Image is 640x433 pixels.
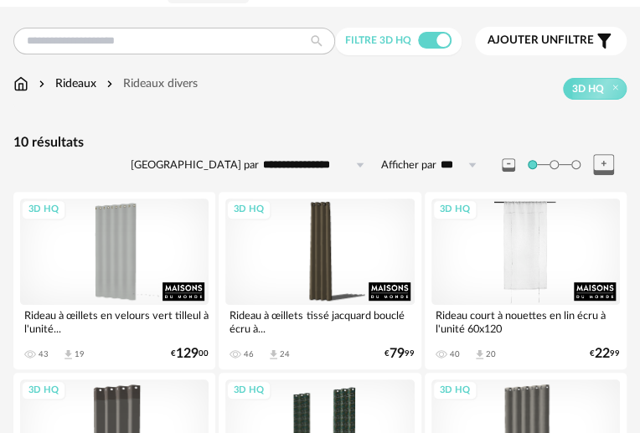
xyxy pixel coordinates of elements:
span: 79 [390,348,405,359]
img: svg+xml;base64,PHN2ZyB3aWR0aD0iMTYiIGhlaWdodD0iMTciIHZpZXdCb3g9IjAgMCAxNiAxNyIgZmlsbD0ibm9uZSIgeG... [13,75,28,92]
span: Filter icon [594,31,614,51]
div: Rideau à œillets tissé jacquard bouclé écru à... [225,305,414,338]
div: 20 [486,349,496,359]
span: Ajouter un [488,34,558,46]
label: [GEOGRAPHIC_DATA] par [131,158,259,173]
div: Rideau court à nouettes en lin écru à l'unité 60x120 [431,305,620,338]
div: Rideaux [35,75,96,92]
a: 3D HQ Rideau court à nouettes en lin écru à l'unité 60x120 40 Download icon 20 €2299 [425,192,627,369]
div: 3D HQ [21,199,66,220]
span: 3D HQ [572,82,604,95]
div: € 99 [590,348,620,359]
span: Filtre 3D HQ [345,35,411,45]
div: 3D HQ [226,380,271,401]
button: Ajouter unfiltre Filter icon [475,27,627,55]
div: 40 [450,349,460,359]
span: 129 [176,348,199,359]
span: 22 [595,348,610,359]
img: svg+xml;base64,PHN2ZyB3aWR0aD0iMTYiIGhlaWdodD0iMTYiIHZpZXdCb3g9IjAgMCAxNiAxNiIgZmlsbD0ibm9uZSIgeG... [35,75,49,92]
div: 3D HQ [432,199,477,220]
div: 24 [280,349,290,359]
span: Download icon [267,348,280,361]
div: Rideau à œillets en velours vert tilleul à l'unité... [20,305,209,338]
a: 3D HQ Rideau à œillets tissé jacquard bouclé écru à... 46 Download icon 24 €7999 [219,192,421,369]
span: filtre [488,34,594,48]
span: Download icon [473,348,486,361]
span: Download icon [62,348,75,361]
div: 3D HQ [432,380,477,401]
div: € 99 [385,348,415,359]
div: 43 [39,349,49,359]
div: 19 [75,349,85,359]
div: 10 résultats [13,134,627,152]
div: € 00 [171,348,209,359]
div: 3D HQ [226,199,271,220]
div: 3D HQ [21,380,66,401]
a: 3D HQ Rideau à œillets en velours vert tilleul à l'unité... 43 Download icon 19 €12900 [13,192,215,369]
label: Afficher par [381,158,436,173]
div: 46 [244,349,254,359]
